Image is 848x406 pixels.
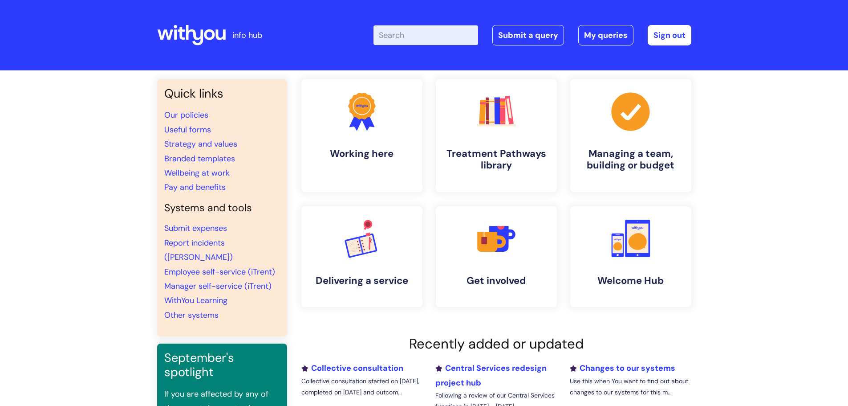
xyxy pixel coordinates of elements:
[570,376,691,398] p: Use this when You want to find out about changes to our systems for this m...
[164,295,227,306] a: WithYou Learning
[570,206,691,307] a: Welcome Hub
[164,351,280,380] h3: September's spotlight
[301,376,422,398] p: Collective consultation started on [DATE], completed on [DATE] and outcom...
[232,28,262,42] p: info hub
[436,79,557,192] a: Treatment Pathways library
[301,79,422,192] a: Working here
[492,25,564,45] a: Submit a query
[164,281,272,291] a: Manager self-service (iTrent)
[570,79,691,192] a: Managing a team, building or budget
[164,182,226,193] a: Pay and benefits
[578,25,633,45] a: My queries
[164,267,275,277] a: Employee self-service (iTrent)
[308,148,415,160] h4: Working here
[164,124,211,135] a: Useful forms
[373,25,478,45] input: Search
[577,275,684,287] h4: Welcome Hub
[164,223,227,234] a: Submit expenses
[443,148,550,172] h4: Treatment Pathways library
[301,206,422,307] a: Delivering a service
[301,336,691,352] h2: Recently added or updated
[164,168,230,178] a: Wellbeing at work
[164,153,235,164] a: Branded templates
[164,310,219,320] a: Other systems
[308,275,415,287] h4: Delivering a service
[648,25,691,45] a: Sign out
[164,86,280,101] h3: Quick links
[435,363,547,388] a: Central Services redesign project hub
[164,110,208,120] a: Our policies
[443,275,550,287] h4: Get involved
[164,238,233,262] a: Report incidents ([PERSON_NAME])
[577,148,684,172] h4: Managing a team, building or budget
[164,202,280,214] h4: Systems and tools
[570,363,675,373] a: Changes to our systems
[373,25,691,45] div: | -
[301,363,403,373] a: Collective consultation
[164,139,237,149] a: Strategy and values
[436,206,557,307] a: Get involved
